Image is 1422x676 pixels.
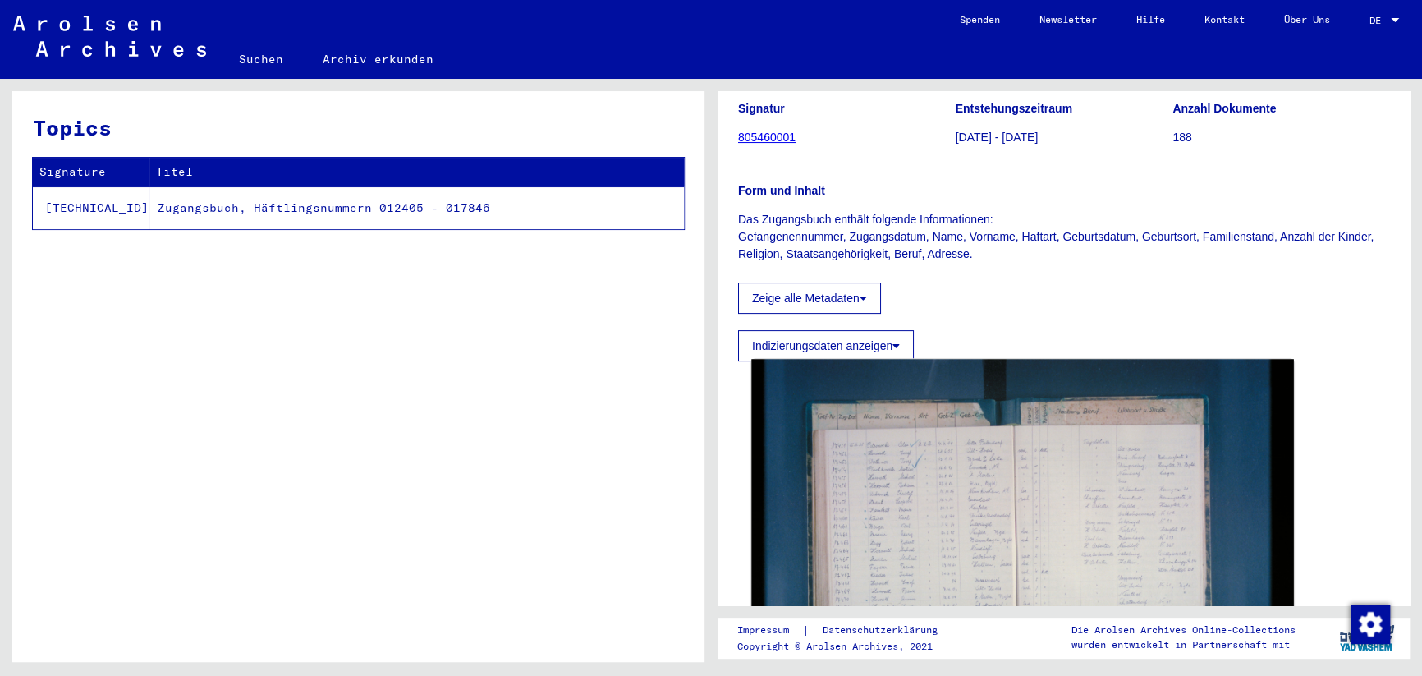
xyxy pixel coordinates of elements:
[1071,637,1296,652] p: wurden entwickelt in Partnerschaft mit
[1351,605,1390,644] img: Zustimmung ändern
[1369,15,1388,26] span: DE
[303,39,453,79] a: Archiv erkunden
[737,622,802,639] a: Impressum
[33,186,149,229] td: [TECHNICAL_ID]
[737,622,957,639] div: |
[33,158,149,186] th: Signature
[956,102,1072,115] b: Entstehungszeitraum
[13,16,206,57] img: Arolsen_neg.svg
[1071,623,1296,637] p: Die Arolsen Archives Online-Collections
[149,158,684,186] th: Titel
[149,186,684,229] td: Zugangsbuch, Häftlingsnummern 012405 - 017846
[1336,617,1397,658] img: yv_logo.png
[738,211,1389,263] p: Das Zugangsbuch enthält folgende Informationen: Gefangenennummer, Zugangsdatum, Name, Vorname, Ha...
[1172,129,1389,146] p: 188
[1172,102,1276,115] b: Anzahl Dokumente
[738,330,914,361] button: Indizierungsdaten anzeigen
[738,131,796,144] a: 805460001
[738,184,825,197] b: Form und Inhalt
[219,39,303,79] a: Suchen
[810,622,957,639] a: Datenschutzerklärung
[956,129,1172,146] p: [DATE] - [DATE]
[33,112,683,144] h3: Topics
[737,639,957,654] p: Copyright © Arolsen Archives, 2021
[738,102,785,115] b: Signatur
[738,283,881,314] button: Zeige alle Metadaten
